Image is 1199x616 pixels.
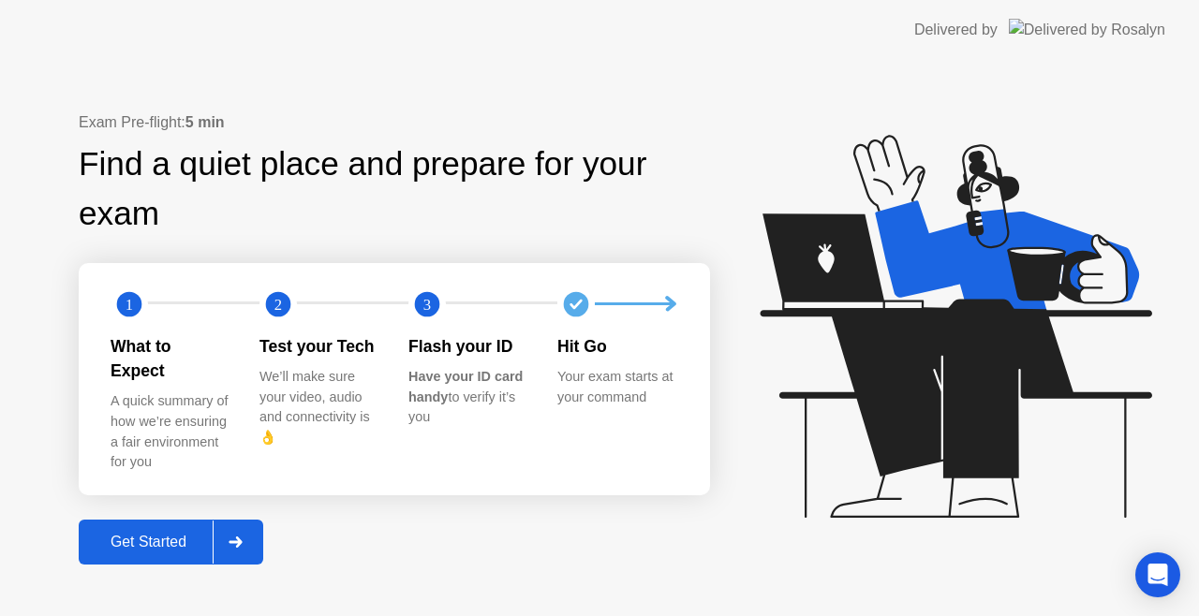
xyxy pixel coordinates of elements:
div: Hit Go [557,334,676,359]
div: Get Started [84,534,213,550]
div: Delivered by [914,19,998,41]
div: What to Expect [111,334,229,384]
div: A quick summary of how we’re ensuring a fair environment for you [111,391,229,472]
text: 1 [126,295,133,313]
div: Flash your ID [408,334,527,359]
img: Delivered by Rosalyn [1009,19,1165,40]
b: 5 min [185,114,225,130]
div: to verify it’s you [408,367,527,428]
text: 3 [423,295,431,313]
div: We’ll make sure your video, audio and connectivity is 👌 [259,367,378,447]
text: 2 [274,295,282,313]
div: Open Intercom Messenger [1135,552,1180,597]
button: Get Started [79,520,263,565]
b: Have your ID card handy [408,369,523,404]
div: Test your Tech [259,334,378,359]
div: Your exam starts at your command [557,367,676,407]
div: Find a quiet place and prepare for your exam [79,139,710,239]
div: Exam Pre-flight: [79,111,710,134]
